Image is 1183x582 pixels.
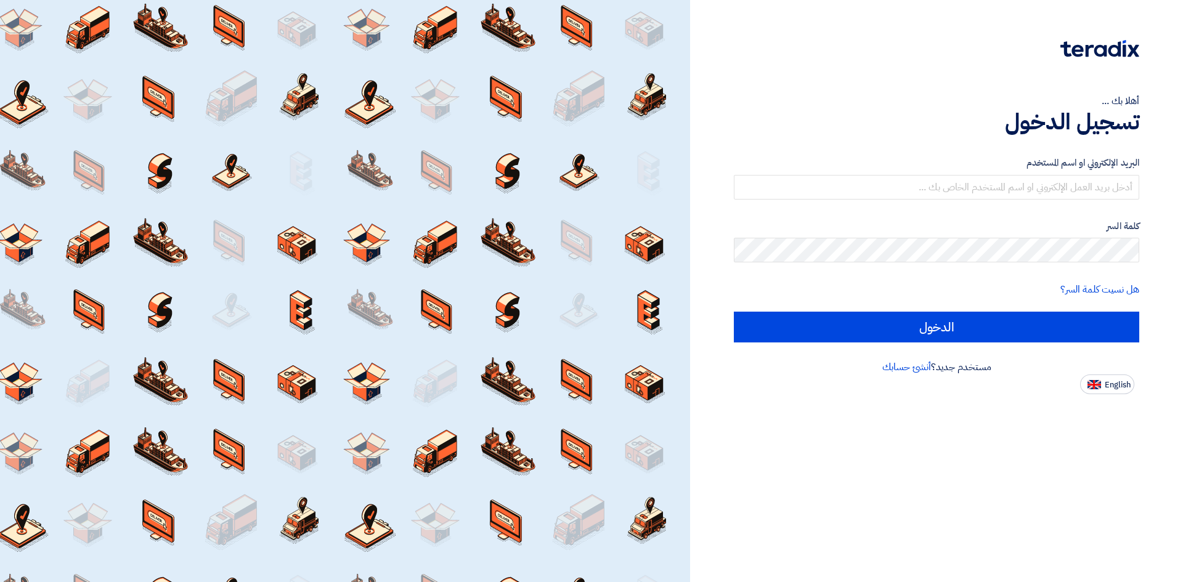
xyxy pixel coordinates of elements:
img: en-US.png [1087,380,1101,389]
a: هل نسيت كلمة السر؟ [1060,282,1139,297]
a: أنشئ حسابك [882,360,931,374]
span: English [1105,381,1131,389]
h1: تسجيل الدخول [734,108,1139,135]
img: Teradix logo [1060,40,1139,57]
button: English [1080,374,1134,394]
input: أدخل بريد العمل الإلكتروني او اسم المستخدم الخاص بك ... [734,175,1139,200]
input: الدخول [734,312,1139,342]
div: أهلا بك ... [734,94,1139,108]
div: مستخدم جديد؟ [734,360,1139,374]
label: كلمة السر [734,219,1139,233]
label: البريد الإلكتروني او اسم المستخدم [734,156,1139,170]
